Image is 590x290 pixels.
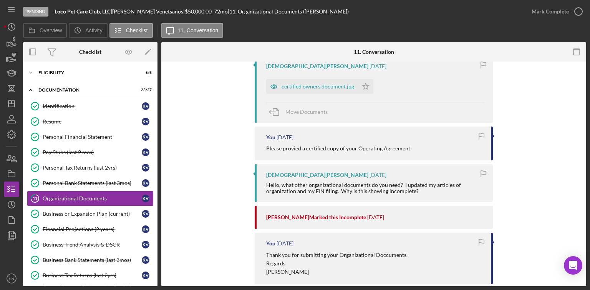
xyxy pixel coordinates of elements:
div: K V [142,272,149,279]
a: ResumeKV [27,114,154,129]
b: Loco Pet Care Club, LLC [55,8,111,15]
button: 11. Conversation [161,23,224,38]
button: Mark Complete [524,4,586,19]
div: Personal Financial Statement [43,134,142,140]
button: Move Documents [266,102,335,122]
time: 2025-07-26 00:17 [370,172,386,178]
div: 11. Conversation [354,49,394,55]
div: You [266,134,275,140]
p: Regards [266,259,408,268]
div: Personal Tax Returns (last 2yrs) [43,165,142,171]
p: Thank you for submitting your Organizational Doccuments. [266,251,408,259]
div: 23 / 27 [138,88,152,92]
button: certified owners document.jpg [266,79,373,94]
label: Activity [85,27,102,33]
div: [PERSON_NAME] Marked this Incomplete [266,214,366,220]
a: Business Tax Returns (last 2yrs)KV [27,268,154,283]
div: $50,000.00 [185,8,214,15]
div: Business Trend Analysis & DSCR [43,242,142,248]
div: Personal Bank Statements (last 3mos) [43,180,142,186]
div: 72 mo [214,8,228,15]
button: Overview [23,23,67,38]
a: Personal Financial StatementKV [27,129,154,145]
div: Financial Projections (2 years) [43,226,142,232]
label: 11. Conversation [178,27,219,33]
text: SN [9,277,14,281]
p: [PERSON_NAME] [266,268,408,276]
div: K V [142,256,149,264]
span: Move Documents [285,108,328,115]
div: K V [142,241,149,248]
div: K V [142,179,149,187]
a: Business Bank Statements (last 3mos)KV [27,252,154,268]
label: Overview [40,27,62,33]
div: certified owners document.jpg [282,83,354,90]
div: Pending [23,7,48,17]
time: 2025-07-24 17:41 [277,240,293,247]
a: Business or Expansion Plan (current)KV [27,206,154,222]
div: K V [142,164,149,172]
div: | [55,8,112,15]
div: Checklist [79,49,101,55]
div: K V [142,195,149,202]
div: 6 / 6 [138,70,152,75]
div: Identification [43,103,142,109]
label: Checklist [126,27,148,33]
div: [DEMOGRAPHIC_DATA][PERSON_NAME] [266,172,368,178]
div: K V [142,148,149,156]
a: Pay Stubs (last 2 mos)KV [27,145,154,160]
button: SN [4,271,19,286]
div: Business or Expansion Plan (current) [43,211,142,217]
div: Open Intercom Messenger [564,256,582,275]
div: Business Bank Statements (last 3mos) [43,257,142,263]
div: Pay Stubs (last 2 mos) [43,149,142,155]
time: 2025-07-30 18:03 [277,134,293,140]
div: K V [142,102,149,110]
a: IdentificationKV [27,98,154,114]
div: You [266,240,275,247]
div: | 11. Organizational Documents ([PERSON_NAME]) [228,8,349,15]
div: Business Tax Returns (last 2yrs) [43,272,142,278]
div: Resume [43,118,142,125]
a: Personal Tax Returns (last 2yrs)KV [27,160,154,175]
div: K V [142,225,149,233]
a: Financial Projections (2 years)KV [27,222,154,237]
button: Checklist [109,23,153,38]
a: 11Organizational DocumentsKV [27,191,154,206]
div: K V [142,210,149,218]
div: Mark Complete [532,4,569,19]
div: K V [142,133,149,141]
div: K V [142,118,149,125]
tspan: 11 [33,196,37,201]
time: 2025-07-25 18:03 [367,214,384,220]
a: Personal Bank Statements (last 3mos)KV [27,175,154,191]
div: Organizational Documents [43,195,142,202]
p: Please provied a certified copy of your Operating Agreement. [266,144,411,153]
time: 2025-08-07 14:12 [370,63,386,69]
button: Activity [69,23,107,38]
div: Documentation [38,88,133,92]
div: Eligibility [38,70,133,75]
div: [PERSON_NAME] Venetsanos | [112,8,185,15]
a: Business Trend Analysis & DSCRKV [27,237,154,252]
div: [DEMOGRAPHIC_DATA][PERSON_NAME] [266,63,368,69]
div: Hello, what other organizational documents do you need? I updated my articles of organization and... [266,182,485,194]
